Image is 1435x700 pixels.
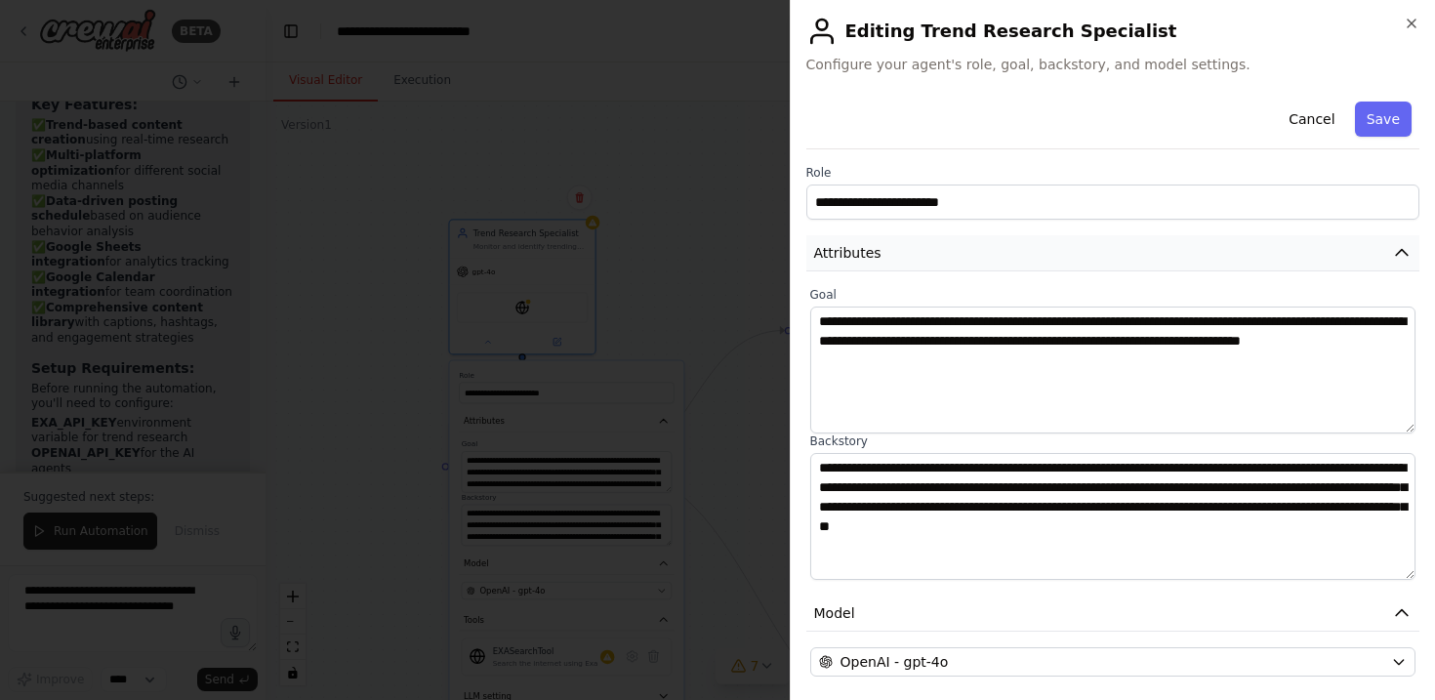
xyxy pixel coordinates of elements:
[810,647,1416,677] button: OpenAI - gpt-4o
[806,165,1420,181] label: Role
[810,433,1416,449] label: Backstory
[806,235,1420,271] button: Attributes
[814,243,881,263] span: Attributes
[814,603,855,623] span: Model
[840,652,949,672] span: OpenAI - gpt-4o
[806,55,1420,74] span: Configure your agent's role, goal, backstory, and model settings.
[1277,102,1346,137] button: Cancel
[806,16,1420,47] h2: Editing Trend Research Specialist
[1355,102,1412,137] button: Save
[810,287,1416,303] label: Goal
[806,596,1420,632] button: Model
